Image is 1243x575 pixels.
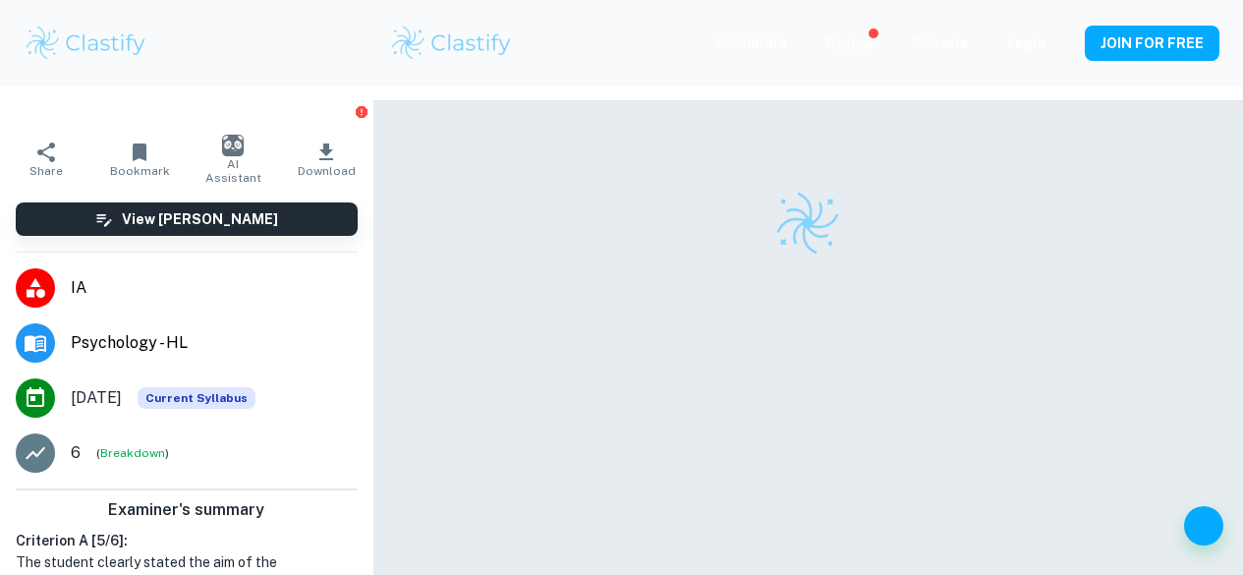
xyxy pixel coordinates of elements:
[8,498,366,522] h6: Examiner's summary
[71,331,358,355] span: Psychology - HL
[138,387,255,409] span: Current Syllabus
[280,132,373,187] button: Download
[96,444,169,463] span: ( )
[16,530,358,551] h6: Criterion A [ 5 / 6 ]:
[71,386,122,410] span: [DATE]
[1085,26,1219,61] button: JOIN FOR FREE
[298,164,356,178] span: Download
[222,135,244,156] img: AI Assistant
[29,164,63,178] span: Share
[122,208,278,230] h6: View [PERSON_NAME]
[93,132,187,187] button: Bookmark
[913,35,968,51] a: Schools
[826,33,874,55] p: Review
[110,164,170,178] span: Bookmark
[24,24,148,63] img: Clastify logo
[100,444,165,462] button: Breakdown
[16,202,358,236] button: View [PERSON_NAME]
[715,31,787,53] p: Exemplars
[1184,506,1223,546] button: Help and Feedback
[1007,35,1045,51] a: Login
[355,104,369,119] button: Report issue
[71,276,358,300] span: IA
[138,387,255,409] div: This exemplar is based on the current syllabus. Feel free to refer to it for inspiration/ideas wh...
[71,441,81,465] p: 6
[773,189,842,258] img: Clastify logo
[187,132,280,187] button: AI Assistant
[389,24,514,63] img: Clastify logo
[198,157,268,185] span: AI Assistant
